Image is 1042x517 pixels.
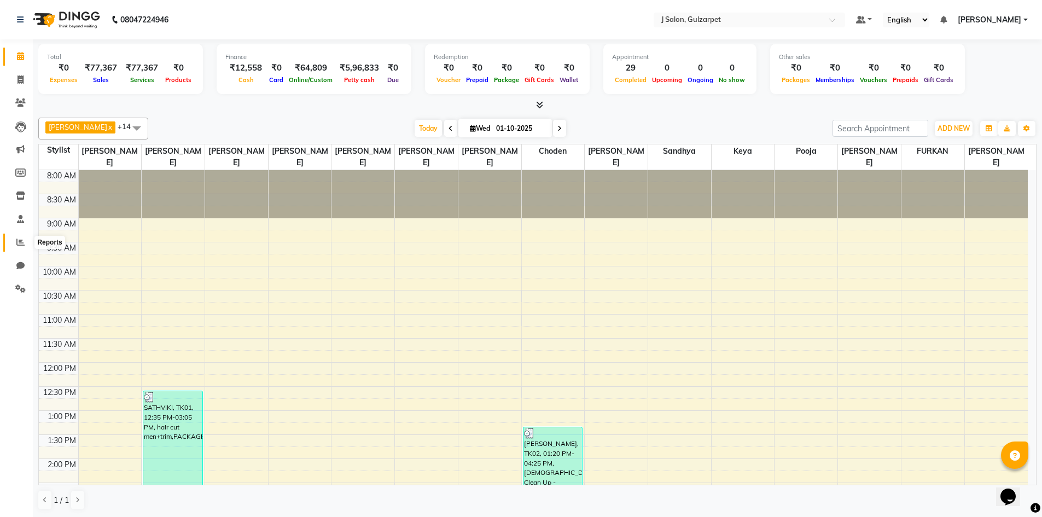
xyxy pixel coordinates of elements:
span: Package [491,76,522,84]
span: Wallet [557,76,581,84]
input: 2025-10-01 [493,120,548,137]
span: [PERSON_NAME] [458,144,521,170]
div: ₹0 [779,62,813,74]
div: Stylist [39,144,78,156]
button: ADD NEW [935,121,973,136]
div: 9:00 AM [45,218,78,230]
div: ₹0 [890,62,921,74]
span: Products [162,76,194,84]
span: Choden [522,144,585,158]
span: Memberships [813,76,857,84]
span: 1 / 1 [54,495,69,506]
div: 11:00 AM [40,315,78,326]
div: ₹77,367 [121,62,162,74]
span: Ongoing [685,76,716,84]
span: Sales [90,76,112,84]
div: ₹0 [383,62,403,74]
img: logo [28,4,103,35]
div: ₹0 [813,62,857,74]
div: ₹0 [921,62,956,74]
div: Redemption [434,53,581,62]
span: Vouchers [857,76,890,84]
span: Online/Custom [286,76,335,84]
div: Reports [34,236,65,249]
div: Other sales [779,53,956,62]
span: Upcoming [649,76,685,84]
div: Total [47,53,194,62]
div: 0 [685,62,716,74]
div: ₹0 [522,62,557,74]
span: [PERSON_NAME] [965,144,1028,170]
span: [PERSON_NAME] [958,14,1021,26]
span: [PERSON_NAME] [838,144,901,170]
div: 10:30 AM [40,291,78,302]
span: Petty cash [341,76,377,84]
span: Keya [712,144,775,158]
div: 8:30 AM [45,194,78,206]
span: Prepaids [890,76,921,84]
div: ₹0 [266,62,286,74]
span: Cash [236,76,257,84]
span: Gift Cards [522,76,557,84]
div: ₹5,96,833 [335,62,383,74]
div: ₹0 [434,62,463,74]
span: Gift Cards [921,76,956,84]
div: 11:30 AM [40,339,78,350]
span: +14 [118,122,139,131]
div: ₹0 [491,62,522,74]
div: 10:00 AM [40,266,78,278]
div: 2:30 PM [45,483,78,495]
span: Completed [612,76,649,84]
span: Services [127,76,157,84]
span: pooja [775,144,837,158]
div: 1:30 PM [45,435,78,446]
div: 8:00 AM [45,170,78,182]
span: [PERSON_NAME] [49,123,107,131]
div: ₹64,809 [286,62,335,74]
div: 2:00 PM [45,459,78,470]
div: ₹0 [162,62,194,74]
span: Card [266,76,286,84]
div: Finance [225,53,403,62]
div: 12:30 PM [41,387,78,398]
span: Prepaid [463,76,491,84]
div: ₹77,367 [80,62,121,74]
div: ₹0 [557,62,581,74]
span: Packages [779,76,813,84]
span: [PERSON_NAME] [79,144,142,170]
span: Today [415,120,442,137]
span: Expenses [47,76,80,84]
div: 29 [612,62,649,74]
span: ADD NEW [938,124,970,132]
div: 1:00 PM [45,411,78,422]
span: [PERSON_NAME] [585,144,648,170]
b: 08047224946 [120,4,168,35]
div: 0 [649,62,685,74]
div: Appointment [612,53,748,62]
span: No show [716,76,748,84]
span: Wed [467,124,493,132]
span: [PERSON_NAME] [142,144,205,170]
span: [PERSON_NAME] [395,144,458,170]
span: [PERSON_NAME] [331,144,394,170]
div: ₹12,558 [225,62,266,74]
div: ₹0 [857,62,890,74]
div: SATHVIKI, TK01, 12:35 PM-03:05 PM, hair cut men+trim,PACKAGE,PACKAGE [143,391,202,510]
span: Voucher [434,76,463,84]
span: Due [385,76,401,84]
div: 12:00 PM [41,363,78,374]
span: FURKAN [901,144,964,158]
div: ₹0 [463,62,491,74]
span: [PERSON_NAME] [269,144,331,170]
span: Sandhya [648,144,711,158]
div: ₹0 [47,62,80,74]
span: [PERSON_NAME] [205,144,268,170]
iframe: chat widget [996,473,1031,506]
div: 0 [716,62,748,74]
a: x [107,123,112,131]
input: Search Appointment [833,120,928,137]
